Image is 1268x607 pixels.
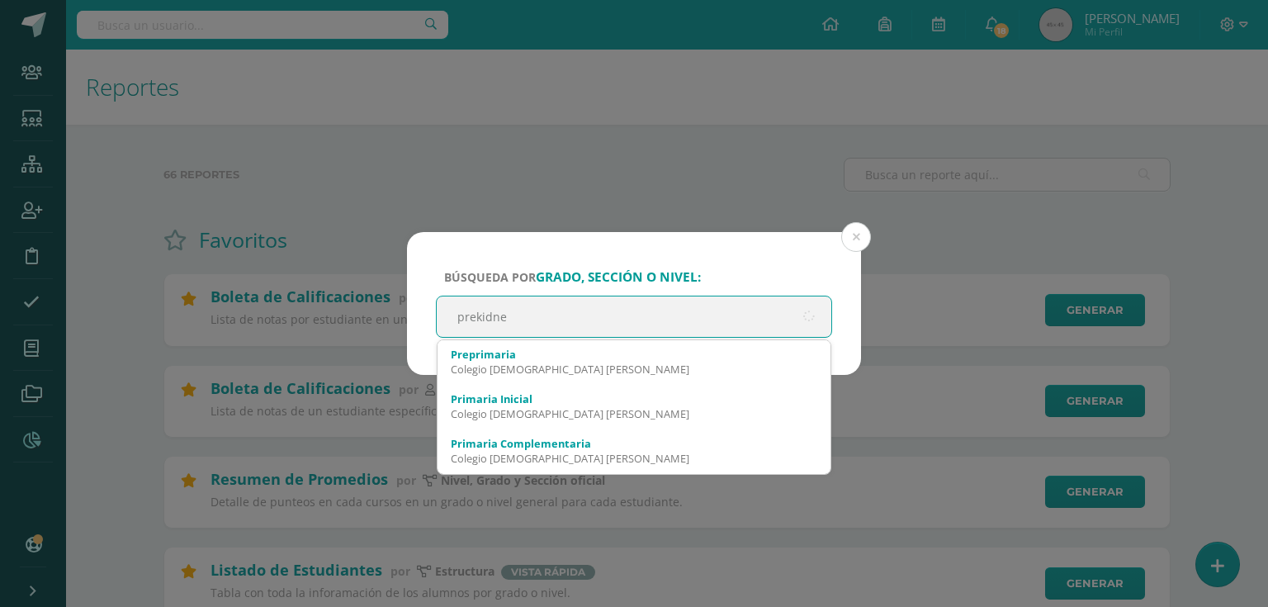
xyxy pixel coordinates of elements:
div: Colegio [DEMOGRAPHIC_DATA] [PERSON_NAME] [451,362,817,377]
input: ej. Primero primaria, etc. [437,296,831,337]
div: Preprimaria [451,347,817,362]
div: Primaria Complementaria [451,436,817,451]
span: Búsqueda por [444,269,701,285]
button: Close (Esc) [841,222,871,252]
div: Primaria Inicial [451,391,817,406]
div: Colegio [DEMOGRAPHIC_DATA] [PERSON_NAME] [451,451,817,466]
div: Colegio [DEMOGRAPHIC_DATA] [PERSON_NAME] [451,406,817,421]
strong: grado, sección o nivel: [536,268,701,286]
